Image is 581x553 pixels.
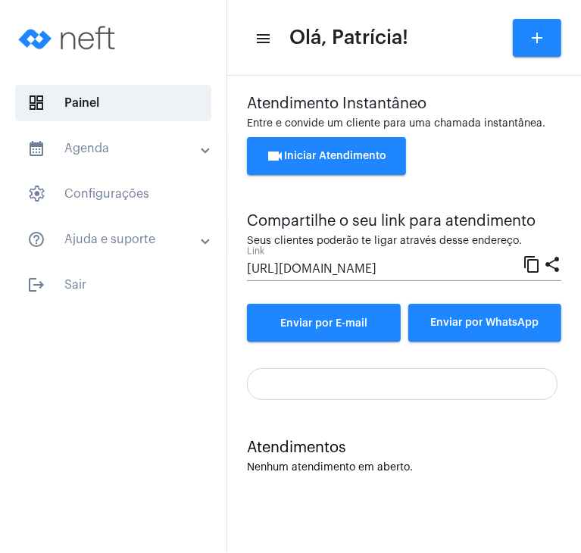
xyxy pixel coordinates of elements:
[27,139,202,158] mat-panel-title: Agenda
[247,304,401,342] a: Enviar por E-mail
[408,304,562,342] button: Enviar por WhatsApp
[247,137,406,175] button: Iniciar Atendimento
[430,317,539,328] span: Enviar por WhatsApp
[528,29,546,47] mat-icon: add
[523,255,541,273] mat-icon: content_copy
[247,236,561,247] div: Seus clientes poderão te ligar através desse endereço.
[247,213,561,230] div: Compartilhe o seu link para atendimento
[543,255,561,273] mat-icon: share
[15,267,211,303] span: Sair
[27,276,45,294] mat-icon: sidenav icon
[12,8,126,68] img: logo-neft-novo-2.png
[247,439,561,456] div: Atendimentos
[247,95,561,112] div: Atendimento Instantâneo
[289,26,408,50] span: Olá, Patrícia!
[267,147,285,165] mat-icon: videocam
[255,30,270,48] mat-icon: sidenav icon
[267,151,387,161] span: Iniciar Atendimento
[280,318,367,329] span: Enviar por E-mail
[15,85,211,121] span: Painel
[27,94,45,112] span: sidenav icon
[9,130,226,167] mat-expansion-panel-header: sidenav iconAgenda
[27,230,202,248] mat-panel-title: Ajuda e suporte
[247,118,561,130] div: Entre e convide um cliente para uma chamada instantânea.
[27,185,45,203] span: sidenav icon
[9,221,226,258] mat-expansion-panel-header: sidenav iconAjuda e suporte
[15,176,211,212] span: Configurações
[27,230,45,248] mat-icon: sidenav icon
[27,139,45,158] mat-icon: sidenav icon
[247,462,561,473] div: Nenhum atendimento em aberto.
